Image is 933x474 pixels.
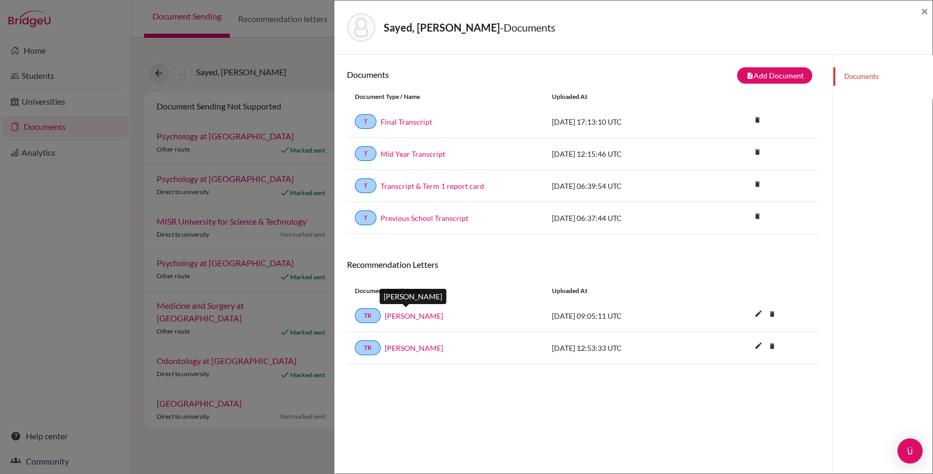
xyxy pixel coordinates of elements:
[749,208,765,224] i: delete
[355,114,376,129] a: T
[749,114,765,128] a: delete
[764,338,780,354] i: delete
[385,342,443,354] a: [PERSON_NAME]
[746,72,753,79] i: note_add
[544,213,702,224] div: [DATE] 06:37:44 UTC
[749,144,765,160] i: delete
[347,286,544,296] div: Document Type / Name
[552,344,622,352] span: [DATE] 12:53:33 UTC
[381,148,445,159] a: Mid Year Transcript
[355,146,376,161] a: T
[749,176,765,192] i: delete
[381,116,432,127] a: Final Transcript
[355,308,381,323] a: TR
[347,69,583,79] h6: Documents
[347,259,820,269] h6: Recommendation Letters
[749,146,765,160] a: delete
[381,213,468,224] a: Previous School Transcript
[384,21,500,34] strong: Sayed, [PERSON_NAME]
[552,311,622,320] span: [DATE] 09:05:11 UTC
[380,289,446,304] div: [PERSON_NAME]
[833,67,932,86] a: Documents
[544,180,702,191] div: [DATE] 06:39:54 UTC
[544,148,702,159] div: [DATE] 12:15:46 UTC
[921,5,928,17] button: Close
[897,438,922,463] div: Open Intercom Messenger
[749,307,767,322] button: edit
[750,305,766,322] i: edit
[750,337,766,354] i: edit
[749,112,765,128] i: delete
[749,178,765,192] a: delete
[355,178,376,193] a: T
[544,92,702,102] div: Uploaded at
[385,310,443,321] a: [PERSON_NAME]
[544,286,702,296] div: Uploaded at
[921,3,928,18] span: ×
[749,210,765,224] a: delete
[355,210,376,225] a: T
[749,339,767,355] button: edit
[347,92,544,102] div: Document Type / Name
[764,306,780,322] i: delete
[764,308,780,322] a: delete
[544,116,702,127] div: [DATE] 17:13:10 UTC
[764,340,780,354] a: delete
[355,340,381,355] a: TR
[381,180,484,191] a: Transcript & Term 1 report card
[737,67,812,84] button: note_addAdd Document
[500,21,556,34] span: - Documents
